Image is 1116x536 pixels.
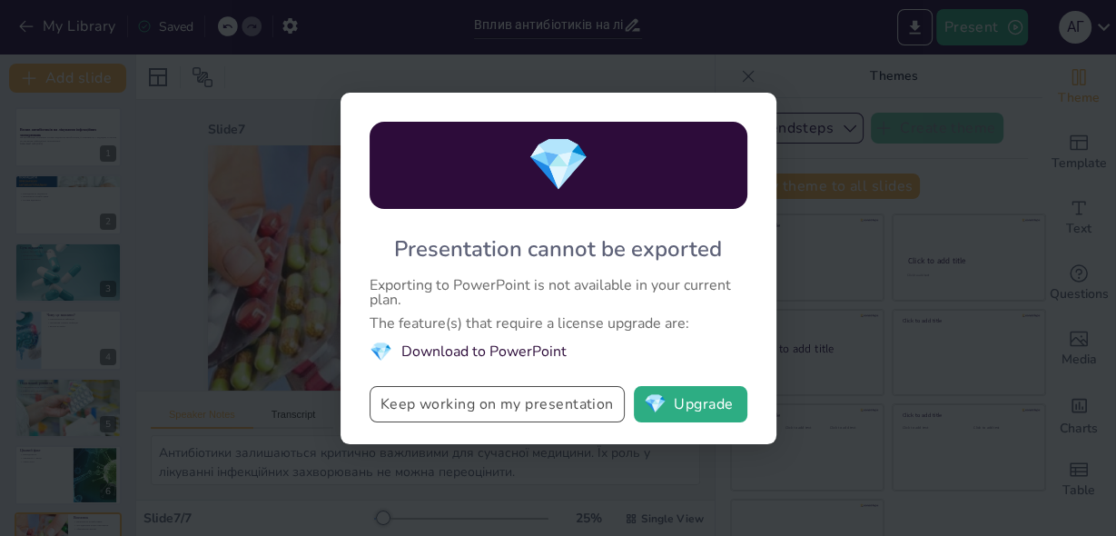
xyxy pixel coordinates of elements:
[644,395,667,413] span: diamond
[634,386,747,422] button: diamondUpgrade
[370,340,392,364] span: diamond
[394,234,722,263] div: Presentation cannot be exported
[370,316,747,331] div: The feature(s) that require a license upgrade are:
[370,386,625,422] button: Keep working on my presentation
[370,340,747,364] li: Download to PowerPoint
[370,278,747,307] div: Exporting to PowerPoint is not available in your current plan.
[527,130,590,200] span: diamond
